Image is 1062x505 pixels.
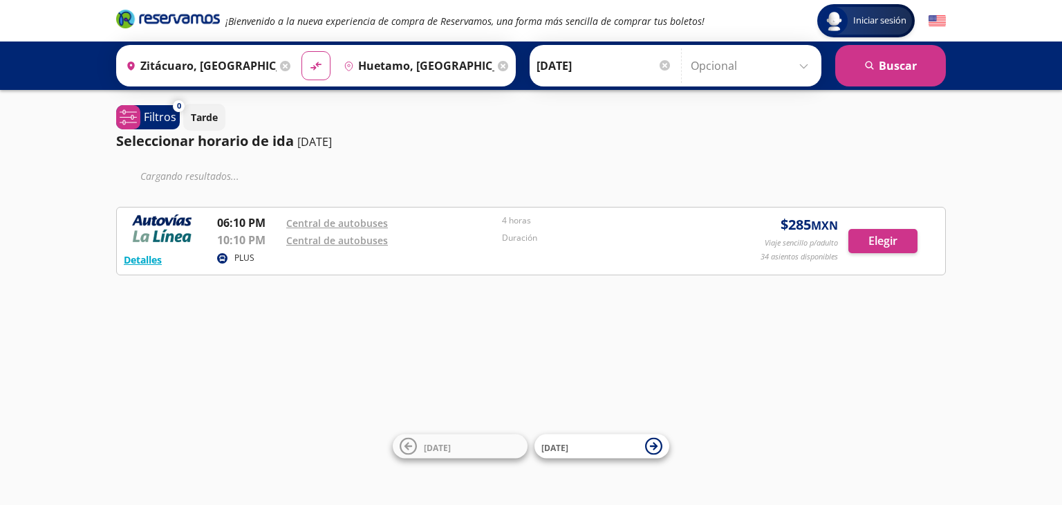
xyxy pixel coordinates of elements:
[177,100,181,112] span: 0
[225,15,705,28] em: ¡Bienvenido a la nueva experiencia de compra de Reservamos, una forma más sencilla de comprar tus...
[502,232,711,244] p: Duración
[537,48,672,83] input: Elegir Fecha
[286,217,388,230] a: Central de autobuses
[297,134,332,150] p: [DATE]
[424,441,451,453] span: [DATE]
[691,48,814,83] input: Opcional
[116,8,220,33] a: Brand Logo
[541,441,568,453] span: [DATE]
[120,48,277,83] input: Buscar Origen
[124,214,200,242] img: RESERVAMOS
[848,229,917,253] button: Elegir
[234,252,254,264] p: PLUS
[116,131,294,151] p: Seleccionar horario de ida
[144,109,176,125] p: Filtros
[502,214,711,227] p: 4 horas
[116,8,220,29] i: Brand Logo
[765,237,838,249] p: Viaje sencillo p/adulto
[761,251,838,263] p: 34 asientos disponibles
[781,214,838,235] span: $ 285
[217,232,279,248] p: 10:10 PM
[811,218,838,233] small: MXN
[929,12,946,30] button: English
[848,14,912,28] span: Iniciar sesión
[534,434,669,459] button: [DATE]
[338,48,494,83] input: Buscar Destino
[116,105,180,129] button: 0Filtros
[140,169,239,183] em: Cargando resultados ...
[183,104,225,131] button: Tarde
[191,110,218,125] p: Tarde
[393,434,528,459] button: [DATE]
[835,45,946,86] button: Buscar
[286,234,388,247] a: Central de autobuses
[124,252,162,267] button: Detalles
[217,214,279,231] p: 06:10 PM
